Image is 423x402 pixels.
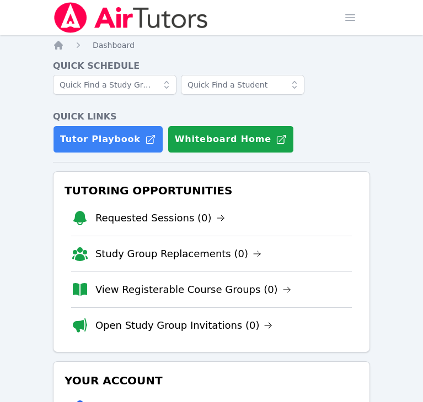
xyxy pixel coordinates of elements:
[95,318,273,333] a: Open Study Group Invitations (0)
[53,126,163,153] a: Tutor Playbook
[168,126,294,153] button: Whiteboard Home
[95,282,291,297] a: View Registerable Course Groups (0)
[93,41,135,50] span: Dashboard
[62,181,361,200] h3: Tutoring Opportunities
[53,59,370,73] h4: Quick Schedule
[53,110,370,123] h4: Quick Links
[95,210,225,226] a: Requested Sessions (0)
[53,40,370,51] nav: Breadcrumb
[93,40,135,51] a: Dashboard
[62,371,361,390] h3: Your Account
[95,246,261,262] a: Study Group Replacements (0)
[181,75,304,95] input: Quick Find a Student
[53,75,176,95] input: Quick Find a Study Group
[53,2,209,33] img: Air Tutors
